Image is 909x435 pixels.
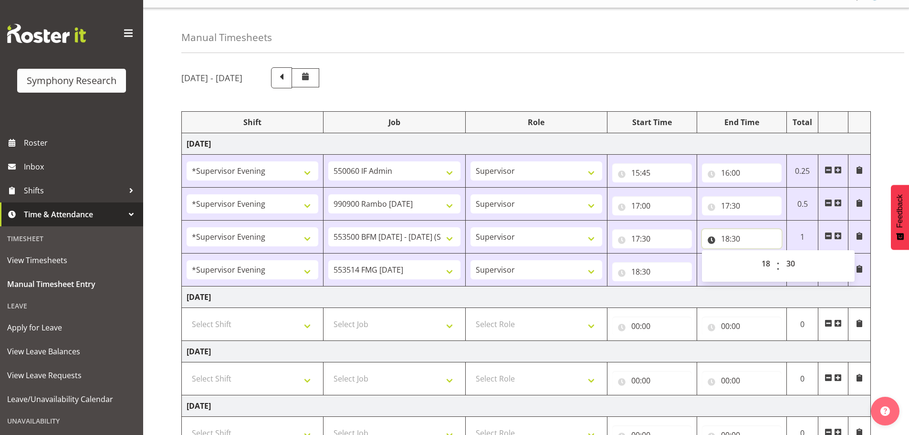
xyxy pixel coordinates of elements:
[24,183,124,198] span: Shifts
[181,32,272,43] h4: Manual Timesheets
[612,229,692,248] input: Click to select...
[182,133,871,155] td: [DATE]
[786,308,818,341] td: 0
[182,341,871,362] td: [DATE]
[2,316,141,340] a: Apply for Leave
[786,221,818,254] td: 1
[27,74,116,88] div: Symphony Research
[612,196,692,215] input: Click to select...
[182,286,871,308] td: [DATE]
[328,117,460,128] div: Job
[7,24,86,43] img: Rosterit website logo
[7,277,136,291] span: Manual Timesheet Entry
[612,371,692,390] input: Click to select...
[2,229,141,248] div: Timesheet
[2,340,141,363] a: View Leave Balances
[702,196,782,215] input: Click to select...
[2,363,141,387] a: View Leave Requests
[470,117,602,128] div: Role
[612,117,692,128] div: Start Time
[702,163,782,182] input: Click to select...
[2,411,141,431] div: Unavailability
[24,136,138,150] span: Roster
[880,406,890,416] img: help-xxl-2.png
[2,248,141,272] a: View Timesheets
[7,368,136,382] span: View Leave Requests
[896,194,904,228] span: Feedback
[182,395,871,417] td: [DATE]
[702,317,782,336] input: Click to select...
[2,296,141,316] div: Leave
[7,253,136,267] span: View Timesheets
[786,362,818,395] td: 0
[181,73,242,83] h5: [DATE] - [DATE]
[7,320,136,335] span: Apply for Leave
[2,387,141,411] a: Leave/Unavailability Calendar
[786,188,818,221] td: 0.5
[612,262,692,281] input: Click to select...
[612,163,692,182] input: Click to select...
[776,254,780,278] span: :
[702,371,782,390] input: Click to select...
[702,229,782,248] input: Click to select...
[792,117,814,128] div: Total
[702,117,782,128] div: End Time
[2,272,141,296] a: Manual Timesheet Entry
[7,392,136,406] span: Leave/Unavailability Calendar
[612,317,692,336] input: Click to select...
[24,207,124,222] span: Time & Attendance
[187,117,318,128] div: Shift
[7,344,136,359] span: View Leave Balances
[24,159,138,174] span: Inbox
[891,185,909,250] button: Feedback - Show survey
[786,155,818,188] td: 0.25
